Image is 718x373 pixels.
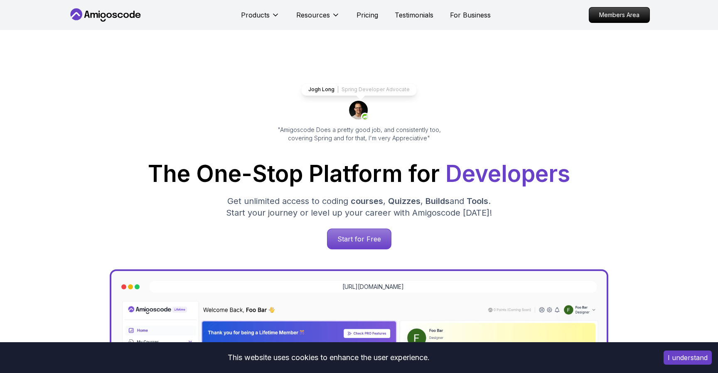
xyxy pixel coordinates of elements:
[327,229,391,249] a: Start for Free
[357,10,378,20] a: Pricing
[425,196,450,206] span: Builds
[664,351,712,365] button: Accept cookies
[327,229,391,249] p: Start for Free
[241,10,280,27] button: Products
[266,126,452,142] p: "Amigoscode Does a pretty good job, and consistently too, covering Spring and for that, I'm very ...
[342,86,410,93] p: Spring Developer Advocate
[467,196,488,206] span: Tools
[342,283,404,291] a: [URL][DOMAIN_NAME]
[75,162,643,185] h1: The One-Stop Platform for
[296,10,340,27] button: Resources
[450,10,491,20] a: For Business
[395,10,433,20] a: Testimonials
[296,10,330,20] p: Resources
[308,86,334,93] p: Jogh Long
[589,7,650,23] a: Members Area
[388,196,420,206] span: Quizzes
[589,7,649,22] p: Members Area
[6,348,651,367] div: This website uses cookies to enhance the user experience.
[351,196,383,206] span: courses
[241,10,270,20] p: Products
[349,101,369,121] img: josh long
[445,160,570,187] span: Developers
[219,195,499,219] p: Get unlimited access to coding , , and . Start your journey or level up your career with Amigosco...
